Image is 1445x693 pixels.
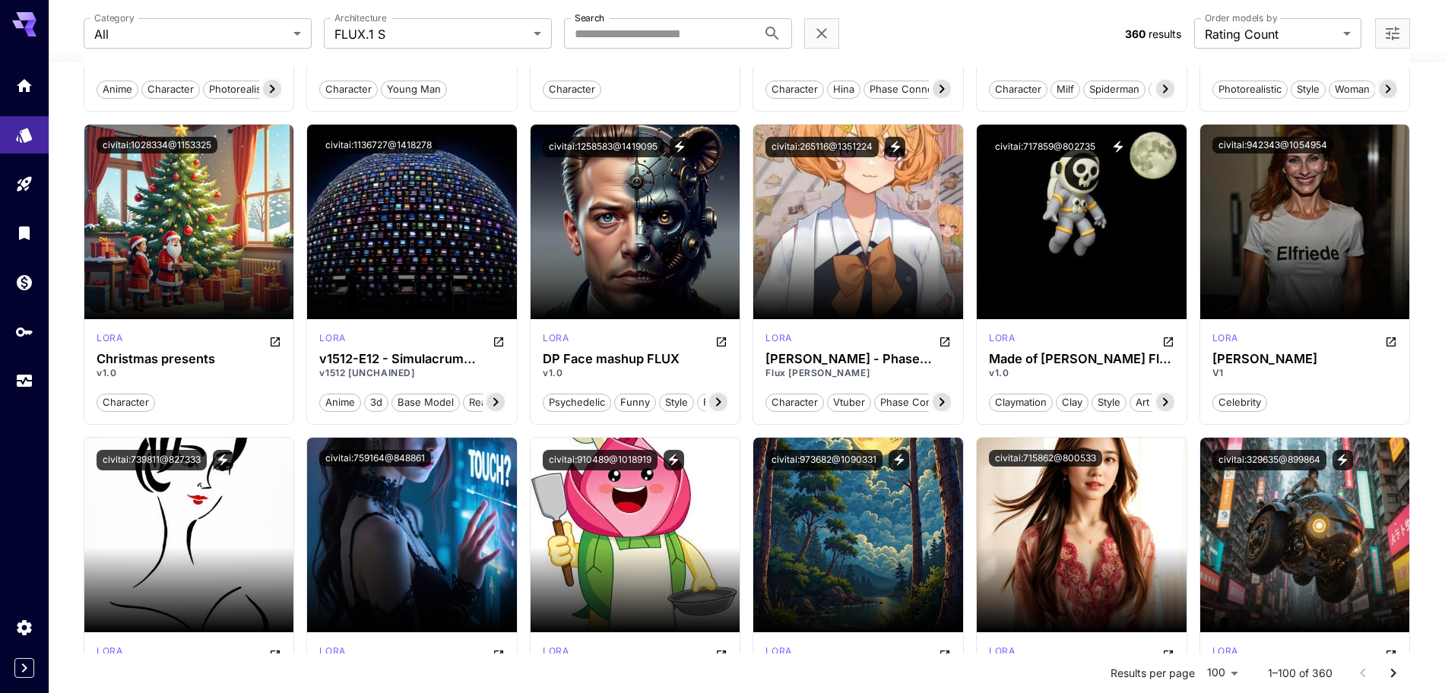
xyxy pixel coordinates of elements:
p: lora [97,644,122,658]
span: character [320,82,377,97]
button: View trigger words [213,450,233,470]
button: phase connect [864,79,948,99]
div: FLUX.1 S [543,644,569,663]
button: Open in CivitAI [715,644,727,663]
h3: [PERSON_NAME] [1212,352,1398,366]
span: FLUX.1 S [334,25,528,43]
button: civitai:759164@848861 [319,450,431,467]
button: style [659,392,694,412]
span: photorealistic [204,82,277,97]
button: character [989,79,1047,99]
div: FLUX.1 S [989,331,1015,350]
button: civitai:715862@800533 [989,450,1102,467]
button: View trigger words [664,450,684,470]
div: Andrea Sawatzki [1212,352,1398,366]
span: spiderman [1084,82,1145,97]
button: face blend [697,392,762,412]
div: Settings [15,618,33,637]
button: civitai:942343@1054954 [1212,137,1333,153]
p: lora [765,331,791,345]
button: character [141,79,200,99]
span: milf [1051,82,1079,97]
button: spiderman [1083,79,1146,99]
h3: DP Face mashup FLUX [543,352,728,366]
span: character [766,395,823,410]
p: V1 [1212,366,1398,380]
button: character [319,79,378,99]
button: Open in CivitAI [493,331,505,350]
span: style [660,395,693,410]
h3: Christmas presents [97,352,282,366]
p: lora [319,644,345,658]
span: face blend [698,395,762,410]
p: Results per page [1111,666,1195,681]
div: Expand sidebar [14,658,34,678]
span: vtuber [828,395,870,410]
span: style [1291,82,1325,97]
span: character [990,82,1047,97]
button: civitai:910489@1018919 [543,450,658,470]
button: vtuber [827,392,871,412]
span: claymation [990,395,1052,410]
div: FLUX.1 S [1212,644,1238,663]
div: Home [15,76,33,95]
label: Category [94,11,135,24]
p: lora [765,644,791,658]
span: character [142,82,199,97]
span: art style [1130,395,1180,410]
button: celebrity [1212,392,1267,412]
button: clay [1056,392,1089,412]
span: anime [97,82,138,97]
p: lora [97,331,122,345]
span: character [543,82,600,97]
div: FLUX.1 S [765,644,791,663]
div: FLUX.1 S [543,331,569,350]
span: results [1149,27,1181,40]
button: funny [614,392,656,412]
span: phase connect [875,395,958,410]
div: Models [15,121,33,140]
p: v1.0 [543,366,728,380]
button: civitai:265116@1351224 [765,137,879,157]
div: Wallet [15,273,33,292]
div: Usage [15,372,33,391]
div: Playground [15,175,33,194]
span: latina [1149,82,1187,97]
button: realistic [463,392,513,412]
p: lora [1212,331,1238,345]
button: photorealistic [203,79,278,99]
span: 360 [1125,27,1146,40]
p: Flux [PERSON_NAME] [765,366,951,380]
button: civitai:329635@899864 [1212,450,1326,470]
div: FLUX.1 S [1212,331,1238,350]
p: v1.0 [97,366,282,380]
button: Open in CivitAI [1162,331,1174,350]
span: base model [392,395,459,410]
p: lora [1212,644,1238,658]
button: civitai:717859@802735 [989,137,1101,157]
p: v1.0 [989,366,1174,380]
button: claymation [989,392,1053,412]
button: latina [1149,79,1188,99]
button: character [543,79,601,99]
p: v1512 [UNCHAINED] [319,366,505,380]
button: style [1092,392,1127,412]
div: FLUX.1 S [765,331,791,350]
button: character [765,79,824,99]
button: Open in CivitAI [715,331,727,350]
button: civitai:739811@827333 [97,450,207,470]
button: View trigger words [1333,450,1353,470]
div: 100 [1201,662,1244,684]
div: FLUX.1 S [319,644,345,663]
button: art style [1130,392,1181,412]
button: civitai:973682@1090331 [765,450,883,470]
button: Open more filters [1383,24,1402,43]
button: civitai:1028334@1153325 [97,137,217,153]
h3: [PERSON_NAME] - Phase Connect (XL/Flux) [765,352,951,366]
span: 3d [365,395,388,410]
button: base model [391,392,460,412]
div: Library [15,223,33,242]
span: anime [320,395,360,410]
button: View trigger words [1108,137,1128,157]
